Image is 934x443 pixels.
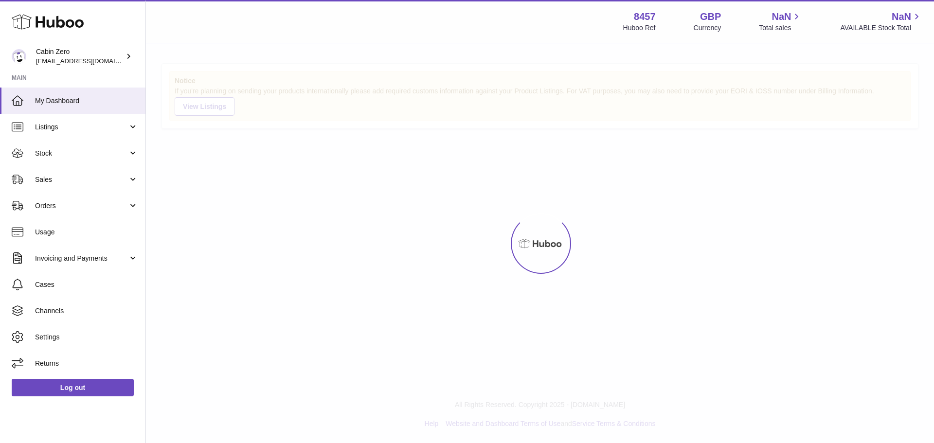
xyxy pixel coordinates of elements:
[35,201,128,211] span: Orders
[623,23,656,33] div: Huboo Ref
[694,23,721,33] div: Currency
[35,123,128,132] span: Listings
[36,57,143,65] span: [EMAIL_ADDRESS][DOMAIN_NAME]
[840,23,922,33] span: AVAILABLE Stock Total
[35,96,138,106] span: My Dashboard
[700,10,721,23] strong: GBP
[759,23,802,33] span: Total sales
[892,10,911,23] span: NaN
[35,333,138,342] span: Settings
[35,306,138,316] span: Channels
[35,254,128,263] span: Invoicing and Payments
[840,10,922,33] a: NaN AVAILABLE Stock Total
[634,10,656,23] strong: 8457
[12,379,134,396] a: Log out
[36,47,124,66] div: Cabin Zero
[35,175,128,184] span: Sales
[35,228,138,237] span: Usage
[35,280,138,289] span: Cases
[35,149,128,158] span: Stock
[772,10,791,23] span: NaN
[12,49,26,64] img: internalAdmin-8457@internal.huboo.com
[35,359,138,368] span: Returns
[759,10,802,33] a: NaN Total sales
